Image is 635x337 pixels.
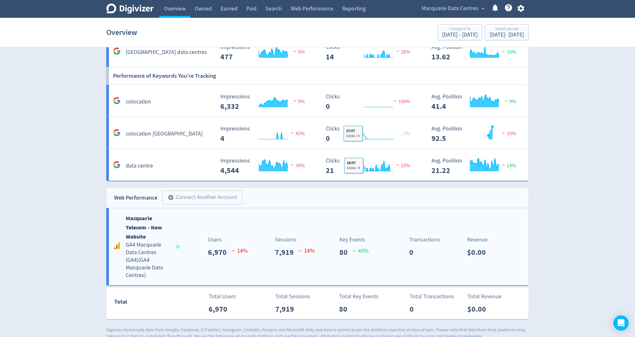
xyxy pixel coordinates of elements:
span: 43% [289,130,305,137]
div: [DATE] - [DATE] [442,32,478,38]
button: Macquarie Data Centres [419,3,486,14]
span: add_circle [168,194,174,201]
span: 34% [289,162,305,169]
span: 9% [292,49,305,55]
h5: [GEOGRAPHIC_DATA] data centres [126,49,207,56]
img: negative-performance.svg [292,98,298,103]
p: 45 % [353,247,369,255]
h6: Performance of Keywords You're Tracking [113,67,216,84]
h5: GA4 Macquarie Data Centres (GA4) ( GA4 Macquarie Data Centres ) [126,241,170,279]
a: colocation [GEOGRAPHIC_DATA] Impressions 4 Impressions 4 43% Clicks 0 Clicks 0 _ 0% Avg. Position... [106,117,529,149]
img: positive-performance.svg [500,49,507,54]
button: Compare to[DATE] - [DATE] [437,24,482,40]
p: Total Revenue [467,292,502,301]
div: [DATE] - [DATE] [490,32,524,38]
h1: Overview [106,22,137,43]
span: Macquarie Data Centres [422,3,478,14]
p: 6,970 [208,247,232,258]
p: Total Key Events [339,292,378,301]
svg: Google Analytics [113,47,121,55]
span: 26% [395,49,410,55]
p: Transactions [409,235,440,244]
p: $0.00 [467,303,491,315]
h5: colocation [126,98,151,106]
p: 6,970 [209,303,232,315]
p: Revenue [467,235,491,244]
a: Macquarie Telecom - New WebsiteGA4 Macquarie Data Centres (GA4)(GA4 Macquarie Data Centres)Users6... [106,208,529,285]
span: 14% [500,162,516,169]
span: 9% [292,98,305,105]
img: negative-performance.svg [392,98,398,103]
p: 14 % [299,247,315,255]
a: Connect Another Account [157,191,242,204]
svg: Google Analytics [113,129,121,136]
a: [GEOGRAPHIC_DATA] data centres Impressions 477 Impressions 477 9% Clicks 14 Clicks 14 26% Avg. Po... [106,35,529,67]
span: 18% [500,49,516,55]
h5: data centre [126,162,153,170]
span: 33% [500,130,516,137]
p: 0 [409,247,418,258]
p: 7,919 [275,247,299,258]
button: Select period[DATE]- [DATE] [485,24,529,40]
span: _ 0% [400,130,410,137]
p: 80 [339,303,352,315]
div: Total [114,297,177,309]
span: 16% [395,162,410,169]
p: Total Transactions [410,292,454,301]
img: positive-performance.svg [503,98,509,103]
svg: Avg. Position 92.5 [428,126,524,142]
img: negative-performance.svg [292,49,298,54]
svg: Clicks 21 [323,158,418,175]
h5: colocation [GEOGRAPHIC_DATA] [126,130,203,138]
span: 100% [392,98,410,105]
img: negative-performance.svg [289,162,296,167]
svg: Google Analytics [113,97,121,104]
svg: Avg. Position 41.4 [428,94,524,110]
span: 9% [503,98,516,105]
img: negative-performance.svg [395,49,401,54]
p: Sessions [275,235,315,244]
svg: Clicks 0 [323,126,418,142]
b: Macquarie Telecom - New Website [126,215,162,241]
svg: Google Analytics [113,242,121,249]
img: negative-performance.svg [500,130,507,135]
span: expand_more [480,6,486,11]
a: data centre Impressions 4,544 Impressions 4,544 34% Clicks 21 Clicks 21 16% Avg. Position 21.22 A... [106,149,529,181]
p: 14 % [232,247,248,255]
span: Data last synced: 25 Aug 2025, 1:02am (AEST) [176,245,182,248]
svg: Clicks 14 [323,44,418,61]
a: colocation Impressions 6,332 Impressions 6,332 9% Clicks 0 Clicks 0 100% Avg. Position 41.4 Avg. ... [106,85,529,117]
svg: Avg. Position 21.22 [428,158,524,175]
div: Compare to [442,27,478,32]
svg: Google Analytics [113,161,121,168]
img: positive-performance.svg [500,162,507,167]
div: Select period [490,27,524,32]
svg: Impressions 4,544 [217,158,312,175]
div: Web Performance [114,193,157,202]
svg: Clicks 0 [323,94,418,110]
p: 0 [410,303,419,315]
p: 80 [339,247,353,258]
svg: Impressions 4 [217,126,312,142]
svg: Impressions 6,332 [217,94,312,110]
p: 7,919 [275,303,299,315]
img: negative-performance.svg [289,130,296,135]
svg: Avg. Position 13.62 [428,44,524,61]
p: Key Events [339,235,369,244]
div: Open Intercom Messenger [613,315,629,331]
p: Total Users [209,292,236,301]
p: Total Sessions [275,292,310,301]
img: negative-performance.svg [395,162,401,167]
svg: Impressions 477 [217,44,312,61]
button: Connect Another Account [162,190,242,204]
p: Users [208,235,248,244]
p: $0.00 [467,247,491,258]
